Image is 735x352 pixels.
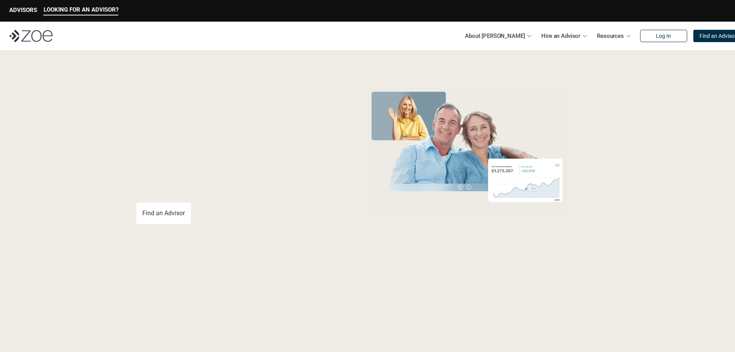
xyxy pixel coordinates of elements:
span: Grow Your Wealth [136,85,308,115]
p: About [PERSON_NAME] [465,30,525,42]
p: Log In [656,33,671,39]
a: Find an Advisor [136,202,191,224]
p: You deserve an advisor you can trust. [PERSON_NAME], hire, and invest with vetted, fiduciary, fin... [136,175,335,193]
p: Hire an Advisor [541,30,580,42]
p: Find an Advisor [142,209,185,217]
p: LOOKING FOR AN ADVISOR? [44,6,118,13]
p: Loremipsum: *DolOrsi Ametconsecte adi Eli Seddoeius tem inc utlaboreet. Dol 3993 MagNaal Enimadmi... [19,303,716,331]
p: Resources [597,30,624,42]
p: ADVISORS [9,7,37,14]
em: The information in the visuals above is for illustrative purposes only and does not represent an ... [360,218,574,223]
span: with a Financial Advisor [136,111,292,167]
a: Log In [640,30,687,42]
